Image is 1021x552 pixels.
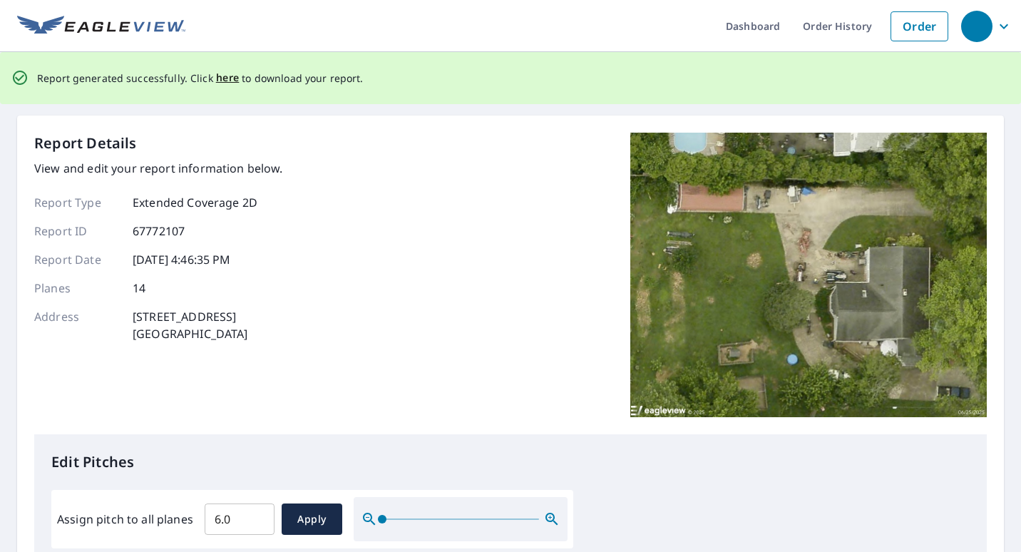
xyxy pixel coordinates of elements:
button: Apply [282,504,342,535]
p: Report Details [34,133,137,154]
p: Address [34,308,120,342]
p: 67772107 [133,223,185,240]
span: Apply [293,511,331,528]
button: here [216,69,240,87]
label: Assign pitch to all planes [57,511,193,528]
p: Report ID [34,223,120,240]
img: Top image [630,133,987,418]
p: 14 [133,280,145,297]
p: Edit Pitches [51,451,970,473]
p: Report generated successfully. Click to download your report. [37,69,364,87]
img: EV Logo [17,16,185,37]
p: [STREET_ADDRESS] [GEOGRAPHIC_DATA] [133,308,248,342]
p: Report Date [34,251,120,268]
p: Extended Coverage 2D [133,194,257,211]
a: Order [891,11,948,41]
p: [DATE] 4:46:35 PM [133,251,231,268]
p: Report Type [34,194,120,211]
p: View and edit your report information below. [34,160,283,177]
input: 00.0 [205,499,275,539]
p: Planes [34,280,120,297]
